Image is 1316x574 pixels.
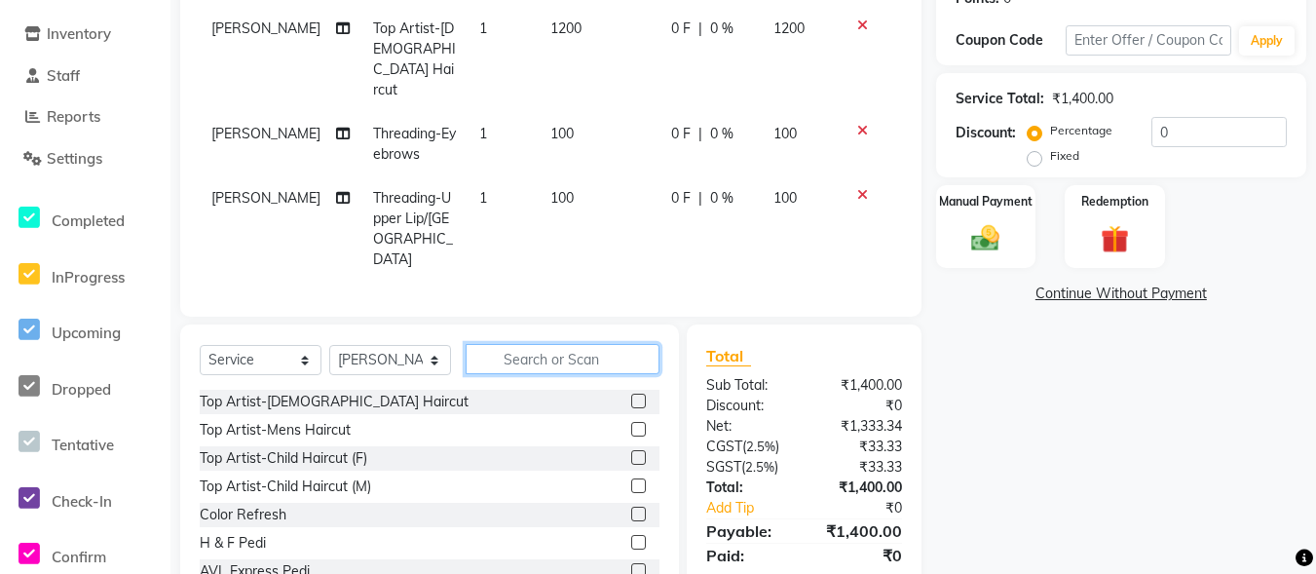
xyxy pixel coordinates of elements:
[200,392,469,412] div: Top Artist-[DEMOGRAPHIC_DATA] Haircut
[773,125,797,142] span: 100
[52,268,125,287] span: InProgress
[962,222,1008,254] img: _cash.svg
[466,344,659,374] input: Search or Scan
[479,189,487,207] span: 1
[706,438,742,455] span: CGST
[940,284,1302,304] a: Continue Without Payment
[710,19,733,39] span: 0 %
[956,30,1066,51] div: Coupon Code
[692,375,804,396] div: Sub Total:
[745,459,774,475] span: 2.5%
[5,65,166,88] a: Staff
[823,498,917,518] div: ₹0
[692,478,804,498] div: Total:
[710,188,733,209] span: 0 %
[692,519,804,543] div: Payable:
[550,125,574,142] span: 100
[692,498,822,518] a: Add Tip
[200,420,351,440] div: Top Artist-Mens Haircut
[773,189,797,207] span: 100
[52,548,106,566] span: Confirm
[804,457,916,478] div: ₹33.33
[200,477,371,497] div: Top Artist-Child Haircut (M)
[698,19,702,39] span: |
[47,66,80,85] span: Staff
[47,24,111,43] span: Inventory
[804,478,916,498] div: ₹1,400.00
[52,324,121,342] span: Upcoming
[692,457,804,478] div: ( )
[692,396,804,416] div: Discount:
[479,19,487,37] span: 1
[804,396,916,416] div: ₹0
[698,188,702,209] span: |
[52,436,114,454] span: Tentative
[47,149,102,168] span: Settings
[200,533,266,554] div: H & F Pedi
[373,125,456,163] span: Threading-Eyebrows
[773,19,805,37] span: 1200
[710,124,733,144] span: 0 %
[1050,147,1079,165] label: Fixed
[52,211,125,230] span: Completed
[671,188,691,209] span: 0 F
[956,123,1016,143] div: Discount:
[52,380,111,399] span: Dropped
[550,189,574,207] span: 100
[692,437,804,457] div: ( )
[804,437,916,457] div: ₹33.33
[200,448,367,469] div: Top Artist-Child Haircut (F)
[698,124,702,144] span: |
[373,19,456,98] span: Top Artist-[DEMOGRAPHIC_DATA] Haircut
[804,544,916,567] div: ₹0
[706,346,751,366] span: Total
[5,148,166,171] a: Settings
[211,125,320,142] span: [PERSON_NAME]
[692,416,804,437] div: Net:
[373,189,453,268] span: Threading-Upper Lip/[GEOGRAPHIC_DATA]
[939,193,1033,210] label: Manual Payment
[1239,26,1295,56] button: Apply
[671,124,691,144] span: 0 F
[479,125,487,142] span: 1
[1066,25,1231,56] input: Enter Offer / Coupon Code
[5,106,166,129] a: Reports
[804,416,916,437] div: ₹1,333.34
[692,544,804,567] div: Paid:
[47,107,100,126] span: Reports
[52,492,112,511] span: Check-In
[211,19,320,37] span: [PERSON_NAME]
[671,19,691,39] span: 0 F
[1081,193,1148,210] label: Redemption
[804,375,916,396] div: ₹1,400.00
[804,519,916,543] div: ₹1,400.00
[956,89,1044,109] div: Service Total:
[1050,122,1112,139] label: Percentage
[746,439,775,454] span: 2.5%
[550,19,582,37] span: 1200
[706,458,741,476] span: SGST
[200,505,286,525] div: Color Refresh
[1092,222,1138,257] img: _gift.svg
[5,23,166,46] a: Inventory
[211,189,320,207] span: [PERSON_NAME]
[1052,89,1113,109] div: ₹1,400.00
